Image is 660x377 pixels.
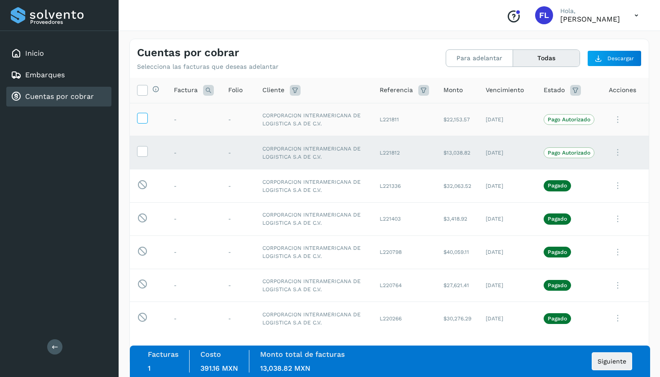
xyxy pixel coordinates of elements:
[221,235,255,269] td: -
[609,85,636,95] span: Acciones
[513,50,580,67] button: Todas
[255,235,372,269] td: CORPORACION INTERAMERICANA DE LOGISTICA S.A DE C.V.
[167,269,221,302] td: -
[436,169,478,203] td: $32,063.52
[478,302,536,335] td: [DATE]
[221,302,255,335] td: -
[200,364,238,373] span: 391.16 MXN
[228,85,243,95] span: Folio
[436,235,478,269] td: $40,059.11
[174,85,198,95] span: Factura
[436,136,478,169] td: $13,038.82
[167,302,221,335] td: -
[380,85,413,95] span: Referencia
[221,169,255,203] td: -
[560,15,620,23] p: Fabian Lopez Calva
[372,103,436,136] td: L221811
[443,85,463,95] span: Monto
[548,216,567,222] p: Pagado
[478,103,536,136] td: [DATE]
[372,202,436,235] td: L221403
[436,302,478,335] td: $30,276.29
[260,364,310,373] span: 13,038.82 MXN
[30,19,108,25] p: Proveedores
[548,249,567,255] p: Pagado
[221,202,255,235] td: -
[260,350,345,359] label: Monto total de facturas
[255,169,372,203] td: CORPORACION INTERAMERICANA DE LOGISTICA S.A DE C.V.
[255,302,372,335] td: CORPORACION INTERAMERICANA DE LOGISTICA S.A DE C.V.
[486,85,524,95] span: Vencimiento
[548,282,567,288] p: Pagado
[587,50,642,67] button: Descargar
[372,269,436,302] td: L220764
[446,50,513,67] button: Para adelantar
[221,269,255,302] td: -
[262,85,284,95] span: Cliente
[372,136,436,169] td: L221812
[6,44,111,63] div: Inicio
[25,71,65,79] a: Embarques
[544,85,565,95] span: Estado
[255,202,372,235] td: CORPORACION INTERAMERICANA DE LOGISTICA S.A DE C.V.
[221,136,255,169] td: -
[200,350,221,359] label: Costo
[167,202,221,235] td: -
[25,49,44,58] a: Inicio
[221,103,255,136] td: -
[478,235,536,269] td: [DATE]
[598,358,626,364] span: Siguiente
[560,7,620,15] p: Hola,
[548,315,567,322] p: Pagado
[137,63,279,71] p: Selecciona las facturas que deseas adelantar
[372,169,436,203] td: L221336
[436,269,478,302] td: $27,621.41
[548,150,590,156] p: Pago Autorizado
[478,136,536,169] td: [DATE]
[548,116,590,123] p: Pago Autorizado
[6,65,111,85] div: Embarques
[255,136,372,169] td: CORPORACION INTERAMERICANA DE LOGISTICA S.A DE C.V.
[148,350,178,359] label: Facturas
[548,182,567,189] p: Pagado
[255,103,372,136] td: CORPORACION INTERAMERICANA DE LOGISTICA S.A DE C.V.
[148,364,151,373] span: 1
[167,235,221,269] td: -
[372,235,436,269] td: L220798
[478,169,536,203] td: [DATE]
[436,103,478,136] td: $22,153.57
[137,46,239,59] h4: Cuentas por cobrar
[372,302,436,335] td: L220266
[167,103,221,136] td: -
[255,269,372,302] td: CORPORACION INTERAMERICANA DE LOGISTICA S.A DE C.V.
[478,269,536,302] td: [DATE]
[436,202,478,235] td: $3,418.92
[478,202,536,235] td: [DATE]
[592,352,632,370] button: Siguiente
[167,136,221,169] td: -
[6,87,111,106] div: Cuentas por cobrar
[167,169,221,203] td: -
[25,92,94,101] a: Cuentas por cobrar
[607,54,634,62] span: Descargar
